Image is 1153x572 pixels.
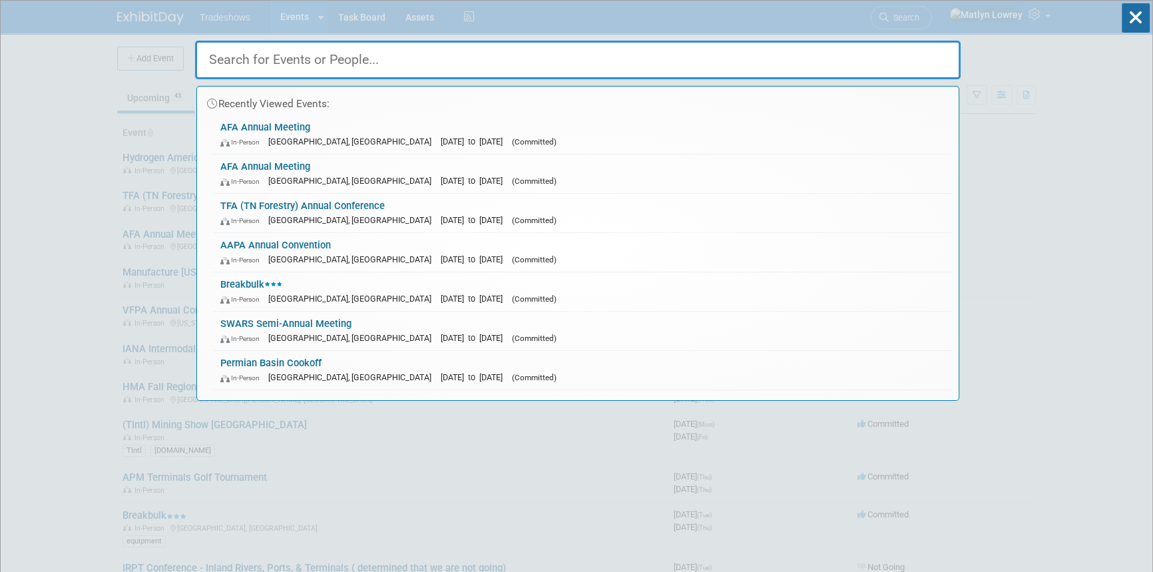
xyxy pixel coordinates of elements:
[195,41,961,79] input: Search for Events or People...
[220,177,266,186] span: In-Person
[512,334,557,343] span: (Committed)
[214,272,952,311] a: Breakbulk In-Person [GEOGRAPHIC_DATA], [GEOGRAPHIC_DATA] [DATE] to [DATE] (Committed)
[441,372,509,382] span: [DATE] to [DATE]
[268,137,438,146] span: [GEOGRAPHIC_DATA], [GEOGRAPHIC_DATA]
[214,233,952,272] a: AAPA Annual Convention In-Person [GEOGRAPHIC_DATA], [GEOGRAPHIC_DATA] [DATE] to [DATE] (Committed)
[512,294,557,304] span: (Committed)
[441,333,509,343] span: [DATE] to [DATE]
[512,137,557,146] span: (Committed)
[214,154,952,193] a: AFA Annual Meeting In-Person [GEOGRAPHIC_DATA], [GEOGRAPHIC_DATA] [DATE] to [DATE] (Committed)
[268,176,438,186] span: [GEOGRAPHIC_DATA], [GEOGRAPHIC_DATA]
[204,87,952,115] div: Recently Viewed Events:
[220,256,266,264] span: In-Person
[214,115,952,154] a: AFA Annual Meeting In-Person [GEOGRAPHIC_DATA], [GEOGRAPHIC_DATA] [DATE] to [DATE] (Committed)
[214,194,952,232] a: TFA (TN Forestry) Annual Conference In-Person [GEOGRAPHIC_DATA], [GEOGRAPHIC_DATA] [DATE] to [DAT...
[512,176,557,186] span: (Committed)
[220,138,266,146] span: In-Person
[220,334,266,343] span: In-Person
[220,295,266,304] span: In-Person
[214,351,952,390] a: Permian Basin Cookoff In-Person [GEOGRAPHIC_DATA], [GEOGRAPHIC_DATA] [DATE] to [DATE] (Committed)
[220,216,266,225] span: In-Person
[512,216,557,225] span: (Committed)
[268,294,438,304] span: [GEOGRAPHIC_DATA], [GEOGRAPHIC_DATA]
[268,254,438,264] span: [GEOGRAPHIC_DATA], [GEOGRAPHIC_DATA]
[441,254,509,264] span: [DATE] to [DATE]
[268,215,438,225] span: [GEOGRAPHIC_DATA], [GEOGRAPHIC_DATA]
[268,333,438,343] span: [GEOGRAPHIC_DATA], [GEOGRAPHIC_DATA]
[441,137,509,146] span: [DATE] to [DATE]
[441,294,509,304] span: [DATE] to [DATE]
[214,312,952,350] a: SWARS Semi-Annual Meeting In-Person [GEOGRAPHIC_DATA], [GEOGRAPHIC_DATA] [DATE] to [DATE] (Commit...
[220,374,266,382] span: In-Person
[512,255,557,264] span: (Committed)
[512,373,557,382] span: (Committed)
[268,372,438,382] span: [GEOGRAPHIC_DATA], [GEOGRAPHIC_DATA]
[441,176,509,186] span: [DATE] to [DATE]
[441,215,509,225] span: [DATE] to [DATE]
